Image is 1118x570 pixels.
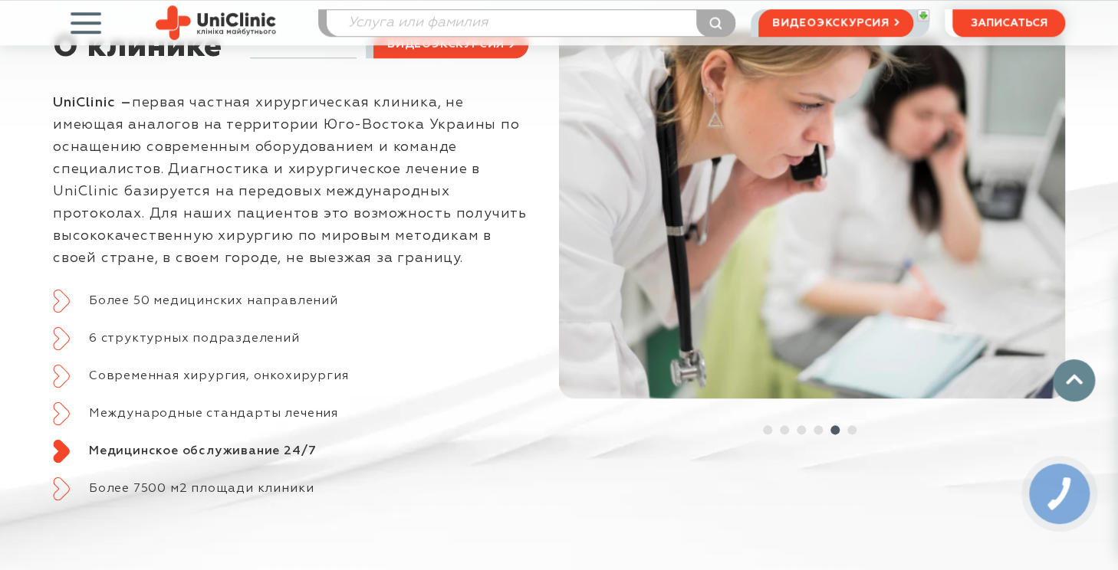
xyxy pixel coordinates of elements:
[53,401,338,425] a: Международные стандарты лечения
[952,9,1065,37] button: записаться
[53,96,132,110] strong: UniСlinic –
[53,439,316,463] a: Медицинское обслуживание 24/7
[327,10,735,36] input: Услуга или фамилия
[53,477,314,500] a: Более 7500 м2 площади клиники
[53,364,348,388] a: Современная хирургия, онкохирургия
[53,96,527,265] span: первая частная хирургическая клиника, не имеющая аналогов на территории Юго-Востока Украины по ос...
[971,18,1047,28] span: записаться
[53,289,338,313] a: Более 50 медицинских направлений
[53,31,222,88] div: О клинике
[917,9,929,21] a: Получи прямую ссылку
[156,5,276,40] img: Site
[772,10,889,36] span: видеоэкскурсия
[53,326,300,350] a: 6 структурных подразделений
[758,9,913,37] a: видеоэкскурсия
